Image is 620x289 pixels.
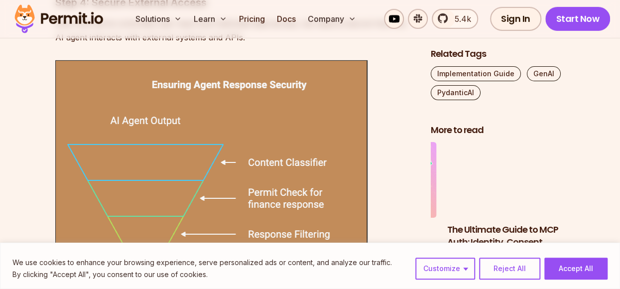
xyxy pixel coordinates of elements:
p: We use cookies to enhance your browsing experience, serve personalized ads or content, and analyz... [12,257,392,269]
img: The Ultimate Guide to MCP Auth: Identity, Consent, and Agent Security [447,143,582,218]
h2: More to read [431,124,565,137]
a: Docs [273,9,300,29]
p: By clicking "Accept All", you consent to our use of cookies. [12,269,392,281]
button: Accept All [544,258,608,280]
li: 1 of 3 [447,143,582,261]
button: Learn [190,9,231,29]
button: Company [304,9,360,29]
a: GenAI [527,66,561,81]
h2: Related Tags [431,48,565,60]
h3: Implementing Multi-Tenant RBAC in Nuxt.js [302,224,437,249]
a: 5.4k [432,9,478,29]
a: Sign In [490,7,541,31]
button: Reject All [479,258,540,280]
h3: The Ultimate Guide to MCP Auth: Identity, Consent, and Agent Security [447,224,582,261]
a: Implementation Guide [431,66,521,81]
a: Start Now [545,7,611,31]
img: Implementing Multi-Tenant RBAC in Nuxt.js [302,143,437,218]
button: Solutions [131,9,186,29]
div: Posts [431,143,565,273]
li: 3 of 3 [302,143,437,261]
button: Customize [415,258,475,280]
a: PydanticAI [431,85,481,100]
a: Pricing [235,9,269,29]
span: 5.4k [449,13,471,25]
img: Permit logo [10,2,108,36]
